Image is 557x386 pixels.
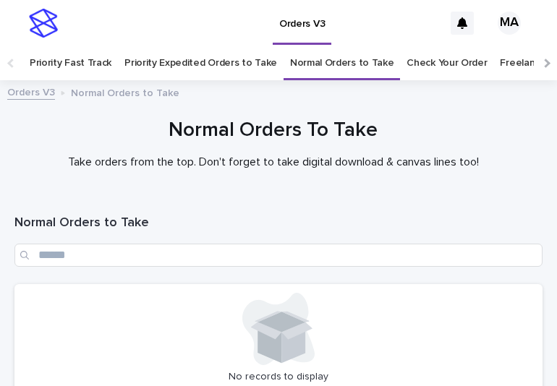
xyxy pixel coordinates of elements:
a: Check Your Order [407,46,487,80]
img: stacker-logo-s-only.png [29,9,58,38]
a: Orders V3 [7,83,55,100]
a: Priority Fast Track [30,46,111,80]
input: Search [14,244,543,267]
p: Take orders from the top. Don't forget to take digital download & canvas lines too! [14,155,532,169]
h1: Normal Orders to Take [14,215,543,232]
p: No records to display [23,371,534,383]
a: Normal Orders to Take [290,46,394,80]
div: MA [498,12,521,35]
p: Normal Orders to Take [71,84,179,100]
h1: Normal Orders To Take [14,117,532,144]
a: Priority Expedited Orders to Take [124,46,277,80]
